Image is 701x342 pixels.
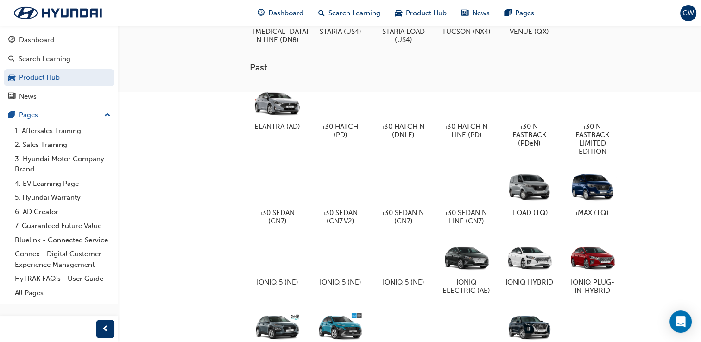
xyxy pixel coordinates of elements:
[505,209,554,217] h5: iLOAD (TQ)
[11,272,114,286] a: HyTRAK FAQ's - User Guide
[454,4,497,23] a: news-iconNews
[442,209,491,225] h5: i30 SEDAN N LINE (CN7)
[565,81,620,159] a: i30 N FASTBACK LIMITED EDITION
[568,278,617,295] h5: IONIQ PLUG-IN-HYBRID
[11,247,114,272] a: Connex - Digital Customer Experience Management
[11,219,114,233] a: 7. Guaranteed Future Value
[102,323,109,335] span: prev-icon
[376,167,431,229] a: i30 SEDAN N (CN7)
[258,7,265,19] span: guage-icon
[505,278,554,286] h5: IONIQ HYBRID
[316,27,365,36] h5: STARIA (US4)
[8,74,15,82] span: car-icon
[379,278,428,286] h5: IONIQ 5 (NE)
[406,8,447,19] span: Product Hub
[442,122,491,139] h5: i30 HATCH N LINE (PD)
[497,4,542,23] a: pages-iconPages
[19,54,70,64] div: Search Learning
[11,138,114,152] a: 2. Sales Training
[439,236,494,298] a: IONIQ ELECTRIC (AE)
[250,81,305,134] a: ELANTRA (AD)
[8,111,15,120] span: pages-icon
[316,122,365,139] h5: i30 HATCH (PD)
[311,4,388,23] a: search-iconSearch Learning
[565,236,620,298] a: IONIQ PLUG-IN-HYBRID
[19,110,38,120] div: Pages
[442,278,491,295] h5: IONIQ ELECTRIC (AE)
[11,286,114,300] a: All Pages
[316,209,365,225] h5: i30 SEDAN (CN7.V2)
[253,209,302,225] h5: i30 SEDAN (CN7)
[379,122,428,139] h5: i30 HATCH N (DNLE)
[253,278,302,286] h5: IONIQ 5 (NE)
[472,8,490,19] span: News
[442,27,491,36] h5: TUCSON (NX4)
[505,27,554,36] h5: VENUE (QX)
[11,233,114,247] a: Bluelink - Connected Service
[568,209,617,217] h5: iMAX (TQ)
[4,30,114,107] button: DashboardSearch LearningProduct HubNews
[316,278,365,286] h5: IONIQ 5 (NE)
[253,27,302,44] h5: [MEDICAL_DATA] N LINE (DN8)
[461,7,468,19] span: news-icon
[439,81,494,143] a: i30 HATCH N LINE (PD)
[8,93,15,101] span: news-icon
[395,7,402,19] span: car-icon
[19,35,54,45] div: Dashboard
[250,62,686,73] h3: Past
[669,310,692,333] div: Open Intercom Messenger
[4,88,114,105] a: News
[568,122,617,156] h5: i30 N FASTBACK LIMITED EDITION
[318,7,325,19] span: search-icon
[8,36,15,44] span: guage-icon
[376,81,431,143] a: i30 HATCH N (DNLE)
[328,8,380,19] span: Search Learning
[388,4,454,23] a: car-iconProduct Hub
[502,167,557,221] a: iLOAD (TQ)
[379,209,428,225] h5: i30 SEDAN N (CN7)
[5,3,111,23] img: Trak
[565,167,620,221] a: iMAX (TQ)
[313,236,368,290] a: IONIQ 5 (NE)
[11,190,114,205] a: 5. Hyundai Warranty
[4,69,114,86] a: Product Hub
[4,51,114,68] a: Search Learning
[439,167,494,229] a: i30 SEDAN N LINE (CN7)
[680,5,696,21] button: CW
[682,8,694,19] span: CW
[4,107,114,124] button: Pages
[505,122,554,147] h5: i30 N FASTBACK (PDeN)
[250,236,305,290] a: IONIQ 5 (NE)
[8,55,15,63] span: search-icon
[515,8,534,19] span: Pages
[250,167,305,229] a: i30 SEDAN (CN7)
[250,4,311,23] a: guage-iconDashboard
[502,81,557,151] a: i30 N FASTBACK (PDeN)
[104,109,111,121] span: up-icon
[502,236,557,290] a: IONIQ HYBRID
[268,8,303,19] span: Dashboard
[253,122,302,131] h5: ELANTRA (AD)
[19,91,37,102] div: News
[505,7,512,19] span: pages-icon
[379,27,428,44] h5: STARIA LOAD (US4)
[11,205,114,219] a: 6. AD Creator
[313,167,368,229] a: i30 SEDAN (CN7.V2)
[313,81,368,143] a: i30 HATCH (PD)
[11,177,114,191] a: 4. EV Learning Page
[376,236,431,290] a: IONIQ 5 (NE)
[11,152,114,177] a: 3. Hyundai Motor Company Brand
[4,32,114,49] a: Dashboard
[11,124,114,138] a: 1. Aftersales Training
